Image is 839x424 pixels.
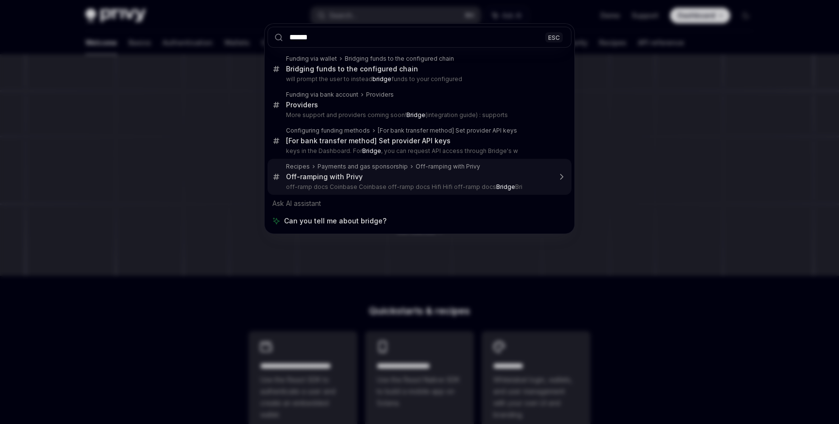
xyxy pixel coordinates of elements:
div: Payments and gas sponsorship [318,163,408,170]
div: Providers [286,101,318,109]
div: Ask AI assistant [268,195,571,212]
p: off-ramp docs Coinbase Coinbase off-ramp docs Hifi Hifi off-ramp docs Bri [286,183,551,191]
b: Bridge [362,147,381,154]
p: keys in the Dashboard. For , you can request API access through Bridge's w [286,147,551,155]
div: Recipes [286,163,310,170]
b: bridge [372,75,391,83]
div: Configuring funding methods [286,127,370,135]
p: More support and providers coming soon! (integration guide) : supports [286,111,551,119]
span: Can you tell me about bridge? [284,216,386,226]
div: Funding via bank account [286,91,358,99]
div: [For bank transfer method] Set provider API keys [286,136,451,145]
div: Off-ramping with Privy [416,163,480,170]
b: Bridge [406,111,425,119]
div: [For bank transfer method] Set provider API keys [378,127,517,135]
p: will prompt the user to instead funds to your configured [286,75,551,83]
div: Providers [366,91,394,99]
div: Bridging funds to the configured chain [286,65,418,73]
b: Bridge [496,183,515,190]
div: Off-ramping with Privy [286,172,363,181]
div: Bridging funds to the configured chain [345,55,454,63]
div: ESC [545,32,563,42]
div: Funding via wallet [286,55,337,63]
